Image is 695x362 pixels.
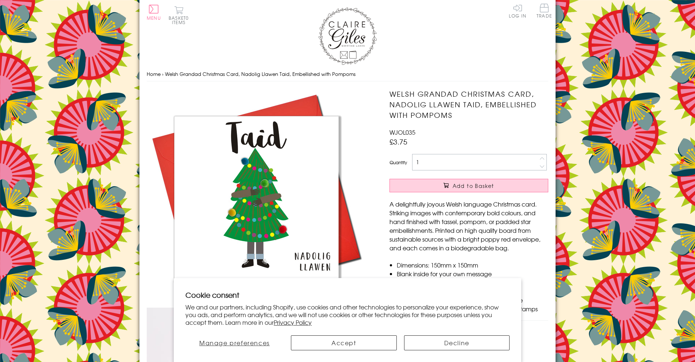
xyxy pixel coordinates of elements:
a: Privacy Policy [274,318,312,327]
button: Menu [147,5,161,20]
span: Welsh Grandad Christmas Card, Nadolig Llawen Taid, Embellished with Pompoms [165,70,356,77]
li: Dimensions: 150mm x 150mm [397,261,548,269]
span: Menu [147,15,161,21]
span: Add to Basket [453,182,494,189]
span: › [162,70,164,77]
span: 0 items [172,15,189,26]
a: Home [147,70,161,77]
span: £3.75 [389,136,407,147]
span: Manage preferences [199,338,270,347]
button: Basket0 items [169,6,189,24]
img: Welsh Grandad Christmas Card, Nadolig Llawen Taid, Embellished with Pompoms [147,89,366,308]
span: Trade [537,4,552,18]
span: WJOL035 [389,128,415,136]
h2: Cookie consent [185,290,510,300]
nav: breadcrumbs [147,67,548,82]
label: Quantity [389,159,407,166]
button: Accept [291,335,397,350]
img: Claire Giles Greetings Cards [318,7,377,65]
p: A delightfully joyous Welsh language Christmas card. Striking images with contemporary bold colou... [389,200,548,252]
li: Blank inside for your own message [397,269,548,278]
button: Add to Basket [389,179,548,192]
button: Decline [404,335,510,350]
button: Manage preferences [185,335,284,350]
a: Trade [537,4,552,19]
h1: Welsh Grandad Christmas Card, Nadolig Llawen Taid, Embellished with Pompoms [389,89,548,120]
p: We and our partners, including Shopify, use cookies and other technologies to personalize your ex... [185,303,510,326]
a: Log In [509,4,526,18]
